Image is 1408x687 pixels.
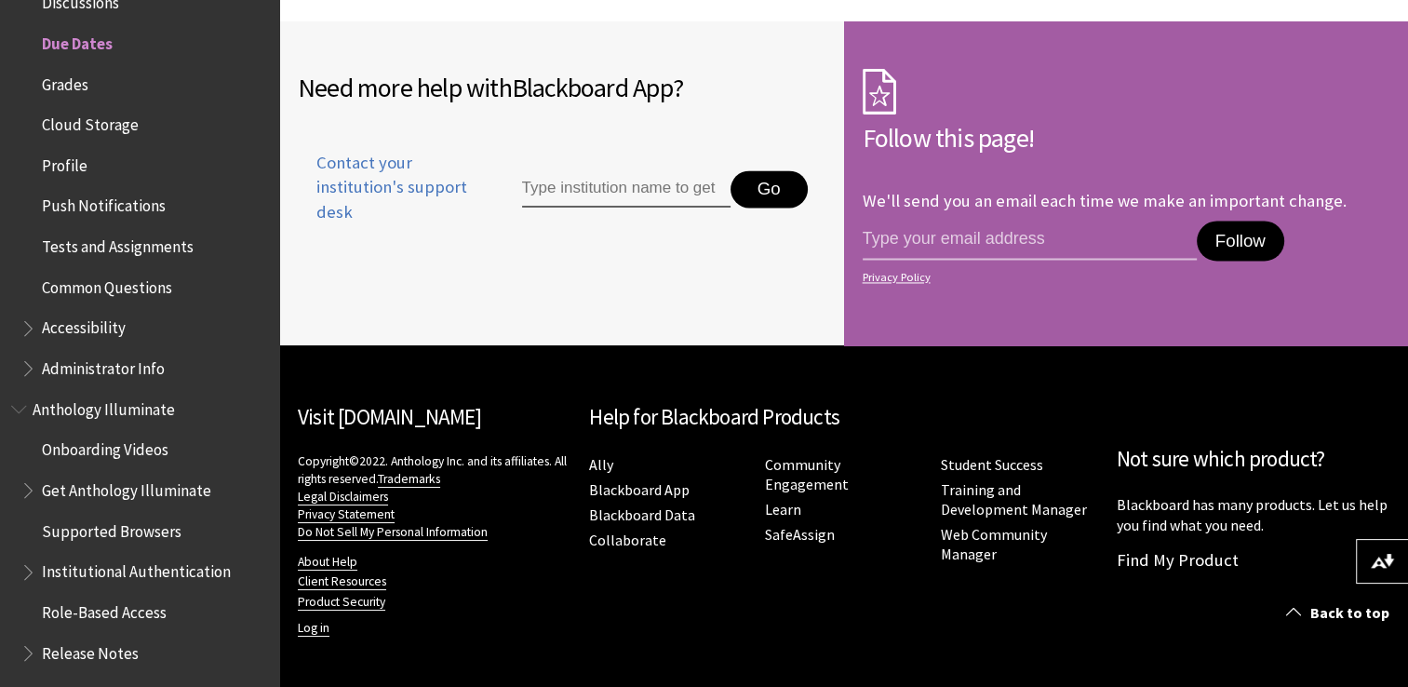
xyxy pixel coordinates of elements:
[863,118,1390,157] h2: Follow this page!
[589,455,613,475] a: Ally
[42,150,87,175] span: Profile
[298,524,488,541] a: Do Not Sell My Personal Information
[589,505,695,525] a: Blackboard Data
[863,190,1347,211] p: We'll send you an email each time we make an important change.
[42,638,139,663] span: Release Notes
[941,525,1047,564] a: Web Community Manager
[589,480,690,500] a: Blackboard App
[765,455,849,494] a: Community Engagement
[42,557,231,582] span: Institutional Authentication
[42,353,165,378] span: Administrator Info
[298,573,386,590] a: Client Resources
[298,68,825,107] h2: Need more help with ?
[42,475,211,500] span: Get Anthology Illuminate
[1197,221,1284,262] button: Follow
[42,272,172,297] span: Common Questions
[1117,549,1239,571] a: Find My Product
[1117,494,1389,536] p: Blackboard has many products. Let us help you find what you need.
[1117,443,1389,476] h2: Not sure which product?
[765,525,835,545] a: SafeAssign
[298,554,357,571] a: About Help
[765,500,801,519] a: Learn
[589,531,666,550] a: Collaborate
[33,394,175,419] span: Anthology Illuminate
[298,506,395,523] a: Privacy Statement
[863,271,1385,284] a: Privacy Policy
[298,620,329,637] a: Log in
[42,231,194,256] span: Tests and Assignments
[589,401,1098,434] h2: Help for Blackboard Products
[42,28,113,53] span: Due Dates
[42,435,168,460] span: Onboarding Videos
[522,170,731,208] input: Type institution name to get support
[298,403,481,430] a: Visit [DOMAIN_NAME]
[42,109,139,134] span: Cloud Storage
[298,452,570,541] p: Copyright©2022. Anthology Inc. and its affiliates. All rights reserved.
[941,480,1087,519] a: Training and Development Manager
[378,471,440,488] a: Trademarks
[42,313,126,338] span: Accessibility
[42,597,167,622] span: Role-Based Access
[42,69,88,94] span: Grades
[863,221,1197,260] input: email address
[298,594,385,611] a: Product Security
[512,71,673,104] span: Blackboard App
[298,489,388,505] a: Legal Disclaimers
[42,516,181,541] span: Supported Browsers
[941,455,1043,475] a: Student Success
[1272,596,1408,630] a: Back to top
[42,191,166,216] span: Push Notifications
[298,151,479,224] span: Contact your institution's support desk
[863,68,896,114] img: Subscription Icon
[731,170,808,208] button: Go
[298,151,479,247] a: Contact your institution's support desk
